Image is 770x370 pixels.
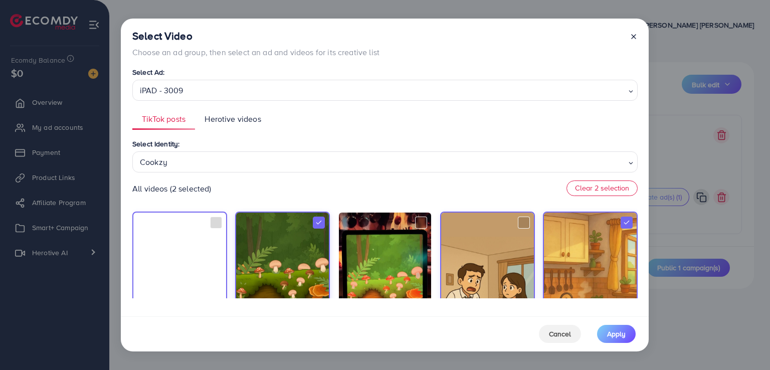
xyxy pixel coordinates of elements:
[132,67,165,77] label: Select Ad:
[205,113,261,125] span: Herotive videos
[140,155,563,169] span: Cookzy
[597,325,636,343] button: Apply
[140,83,563,98] span: iPAD - 3009
[727,325,762,362] iframe: Chat
[549,329,571,339] span: Cancel
[568,154,625,170] input: Search for option
[568,83,625,98] input: Search for option
[539,325,581,343] button: Cancel
[140,155,565,169] div: Cookzy
[140,83,565,98] div: iPAD - 3009
[566,180,638,197] button: Clear 2 selection
[132,80,638,100] div: Search for option
[132,30,379,43] h4: Select Video
[132,151,638,172] div: Search for option
[607,329,626,339] span: Apply
[142,113,185,125] span: TikTok posts
[132,46,379,58] p: Choose an ad group, then select an ad and videos for its creative list
[132,139,180,149] label: Select Identity:
[132,182,212,195] p: All videos (2 selected)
